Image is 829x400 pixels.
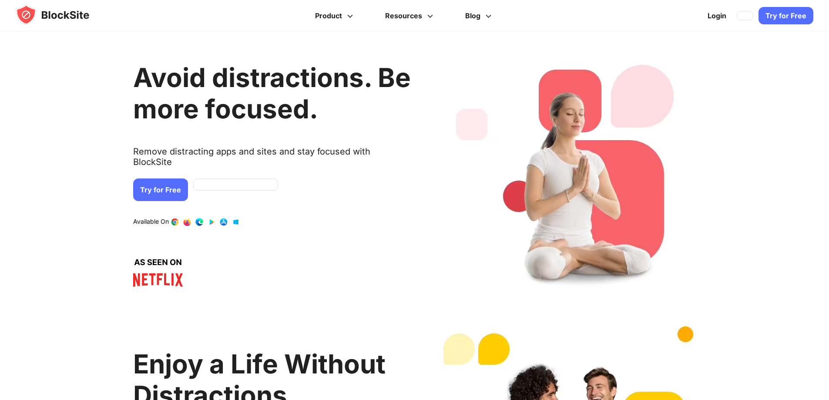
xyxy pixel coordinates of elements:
[759,7,813,24] a: Try for Free
[702,5,732,26] a: Login
[16,4,106,25] img: blocksite-icon.5d769676.svg
[133,178,188,201] a: Try for Free
[133,146,411,174] text: Remove distracting apps and sites and stay focused with BlockSite
[133,218,169,226] text: Available On
[133,62,411,124] h1: Avoid distractions. Be more focused.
